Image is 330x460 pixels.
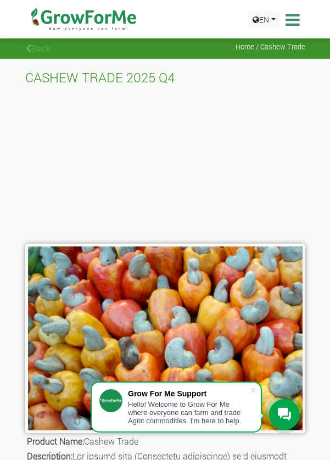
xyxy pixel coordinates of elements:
a: EN [248,11,281,28]
div: Hello! Welcome to Grow For Me where everyone can farm and trade Agric commodities. I'm here to help. [128,400,250,425]
a: Back [25,42,51,54]
div: Grow For Me Support [128,389,250,398]
span: Home / Cashew Trade [236,43,305,51]
img: growforme image [25,244,305,433]
b: Product Name: [27,435,84,447]
p: Cashew Trade [27,435,304,448]
h4: CASHEW TRADE 2025 Q4 [25,70,305,86]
